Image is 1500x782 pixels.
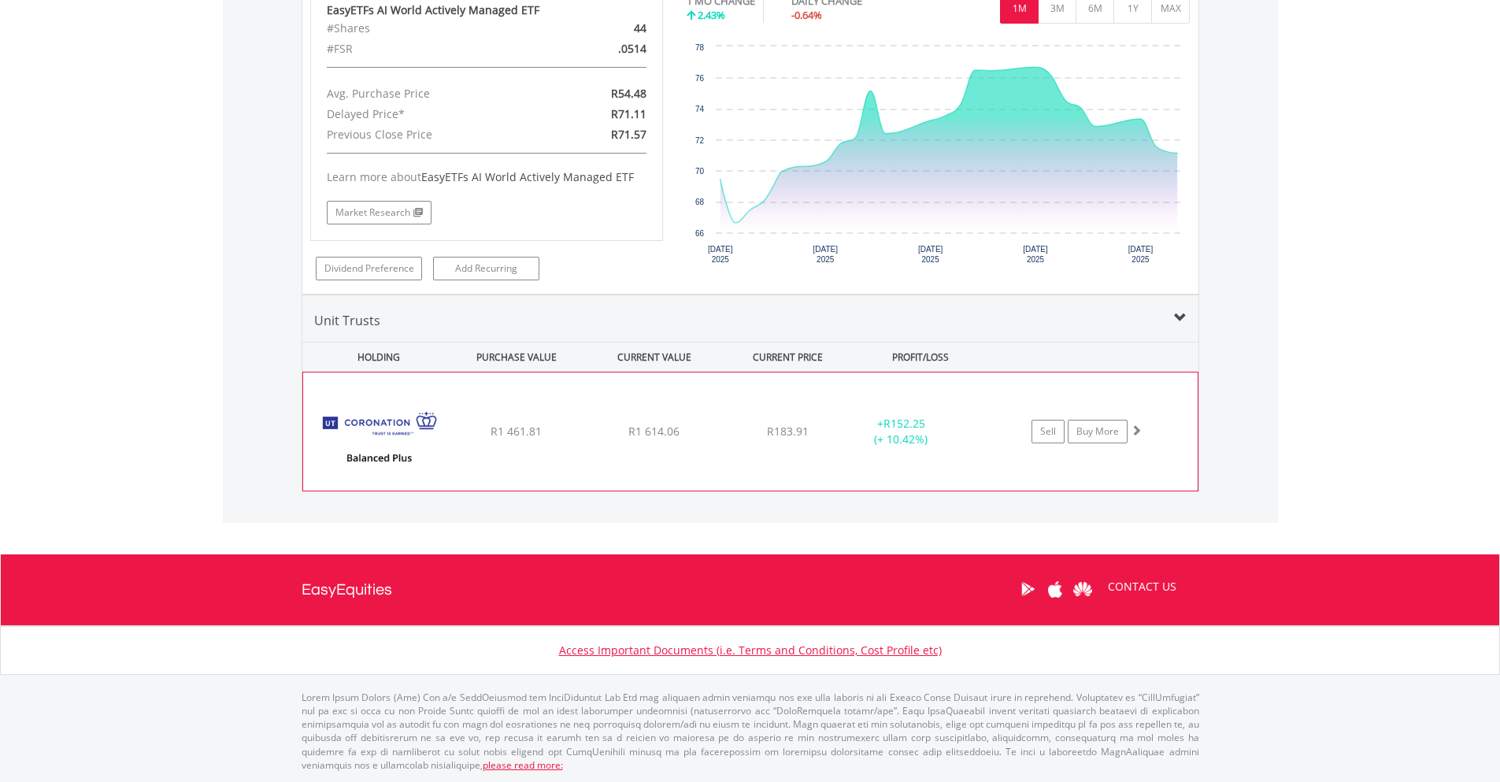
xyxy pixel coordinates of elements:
div: Learn more about [327,169,646,185]
div: Avg. Purchase Price [315,83,544,104]
text: [DATE] 2025 [918,245,943,264]
a: EasyEquities [302,554,392,625]
span: -0.64% [791,8,822,22]
span: Unit Trusts [314,312,380,329]
text: 70 [695,167,705,176]
div: EasyETFs AI World Actively Managed ETF [327,2,646,18]
span: EasyETFs AI World Actively Managed ETF [421,169,634,184]
span: R71.11 [611,106,646,121]
div: PURCHASE VALUE [450,343,584,372]
span: R1 461.81 [491,424,542,439]
a: Google Play [1014,565,1042,613]
span: R71.57 [611,127,646,142]
div: HOLDING [303,343,446,372]
div: Chart. Highcharts interactive chart. [687,39,1191,275]
span: 2.43% [698,8,725,22]
text: 72 [695,136,705,145]
div: .0514 [543,39,657,59]
a: CONTACT US [1097,565,1187,609]
span: R152.25 [883,416,925,431]
div: Delayed Price* [315,104,544,124]
a: Access Important Documents (i.e. Terms and Conditions, Cost Profile etc) [559,643,942,658]
div: #FSR [315,39,544,59]
text: [DATE] 2025 [708,245,733,264]
div: PROFIT/LOSS [854,343,988,372]
span: R183.91 [767,424,809,439]
a: Market Research [327,201,431,224]
div: CURRENT VALUE [587,343,722,372]
a: please read more: [483,758,563,772]
a: Dividend Preference [316,257,422,280]
div: 44 [543,18,657,39]
svg: Interactive chart [687,39,1190,275]
text: [DATE] 2025 [813,245,838,264]
a: Huawei [1069,565,1097,613]
text: 68 [695,198,705,206]
text: 76 [695,74,705,83]
div: #Shares [315,18,544,39]
text: [DATE] 2025 [1128,245,1154,264]
a: Add Recurring [433,257,539,280]
a: Sell [1031,420,1065,443]
div: + (+ 10.42%) [842,416,960,447]
span: R1 614.06 [628,424,680,439]
p: Lorem Ipsum Dolors (Ame) Con a/e SeddOeiusmod tem InciDiduntut Lab Etd mag aliquaen admin veniamq... [302,691,1199,772]
text: 78 [695,43,705,52]
text: 74 [695,105,705,113]
div: Previous Close Price [315,124,544,145]
text: 66 [695,229,705,238]
img: UT.ZA.CBFB4.png [311,392,446,487]
span: R54.48 [611,86,646,101]
a: Buy More [1068,420,1128,443]
a: Apple [1042,565,1069,613]
text: [DATE] 2025 [1023,245,1048,264]
div: CURRENT PRICE [724,343,850,372]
